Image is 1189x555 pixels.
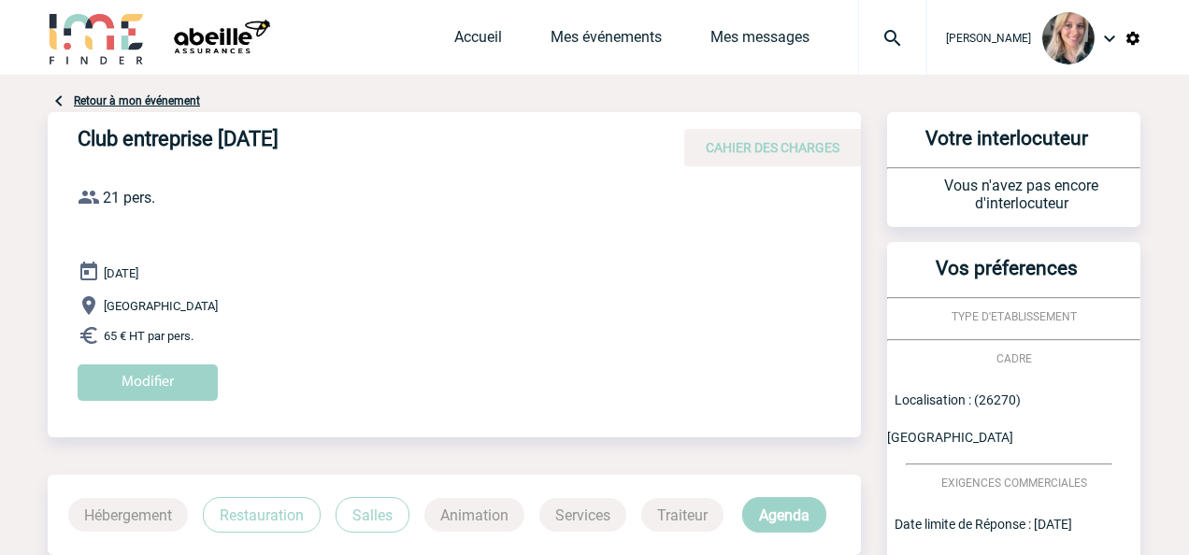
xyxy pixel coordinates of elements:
p: Traiteur [641,498,723,532]
h3: Vos préferences [895,257,1118,297]
span: CADRE [996,352,1032,365]
p: Hébergement [68,498,188,532]
span: TYPE D'ETABLISSEMENT [952,310,1077,323]
span: [DATE] [104,266,138,280]
h4: Club entreprise [DATE] [78,127,638,159]
span: CAHIER DES CHARGES [706,140,839,155]
span: Date limite de Réponse : [DATE] [895,517,1072,532]
p: Salles [336,497,409,533]
span: [GEOGRAPHIC_DATA] [104,299,218,313]
p: Animation [424,498,524,532]
img: IME-Finder [48,11,145,64]
h3: Votre interlocuteur [895,127,1118,167]
a: Mes messages [710,28,809,54]
a: Retour à mon événement [74,94,200,107]
span: Localisation : (26270) [GEOGRAPHIC_DATA] [887,392,1021,445]
span: Vous n'avez pas encore d'interlocuteur [944,177,1098,212]
p: Agenda [742,497,826,533]
span: [PERSON_NAME] [946,32,1031,45]
span: 65 € HT par pers. [104,329,193,343]
p: Services [539,498,626,532]
a: Mes événements [551,28,662,54]
span: 21 pers. [103,189,155,206]
p: Restauration [203,497,321,533]
input: Modifier [78,364,218,401]
a: Accueil [454,28,502,54]
img: 129785-0.jpg [1042,12,1095,64]
span: EXIGENCES COMMERCIALES [941,477,1087,490]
